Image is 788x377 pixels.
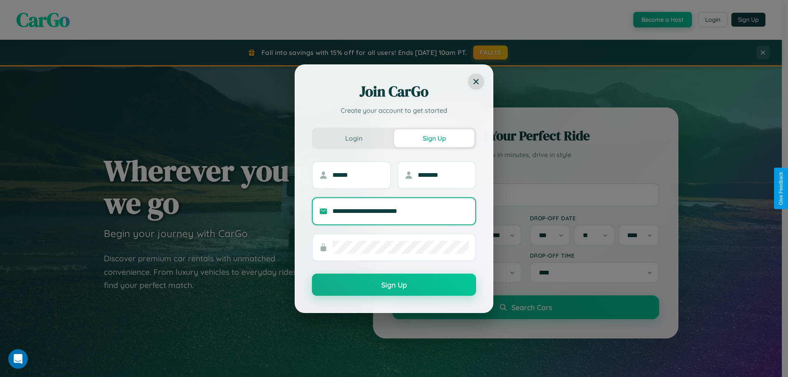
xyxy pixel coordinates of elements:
button: Sign Up [394,129,474,147]
button: Login [314,129,394,147]
button: Sign Up [312,274,476,296]
iframe: Intercom live chat [8,349,28,369]
div: Give Feedback [778,172,784,205]
p: Create your account to get started [312,105,476,115]
h2: Join CarGo [312,82,476,101]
